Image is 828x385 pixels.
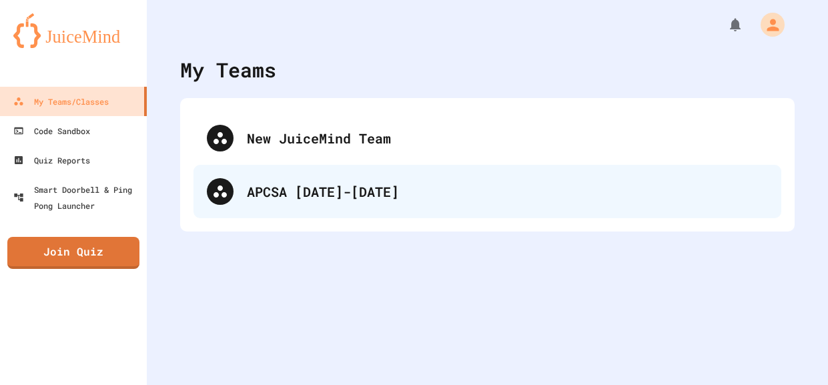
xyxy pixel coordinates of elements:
[13,181,141,214] div: Smart Doorbell & Ping Pong Launcher
[747,9,788,40] div: My Account
[13,13,133,48] img: logo-orange.svg
[180,55,276,85] div: My Teams
[13,123,90,139] div: Code Sandbox
[247,181,768,202] div: APCSA [DATE]-[DATE]
[703,13,747,36] div: My Notifications
[13,152,90,168] div: Quiz Reports
[193,111,781,165] div: New JuiceMind Team
[13,93,109,109] div: My Teams/Classes
[193,165,781,218] div: APCSA [DATE]-[DATE]
[247,128,768,148] div: New JuiceMind Team
[7,237,139,269] a: Join Quiz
